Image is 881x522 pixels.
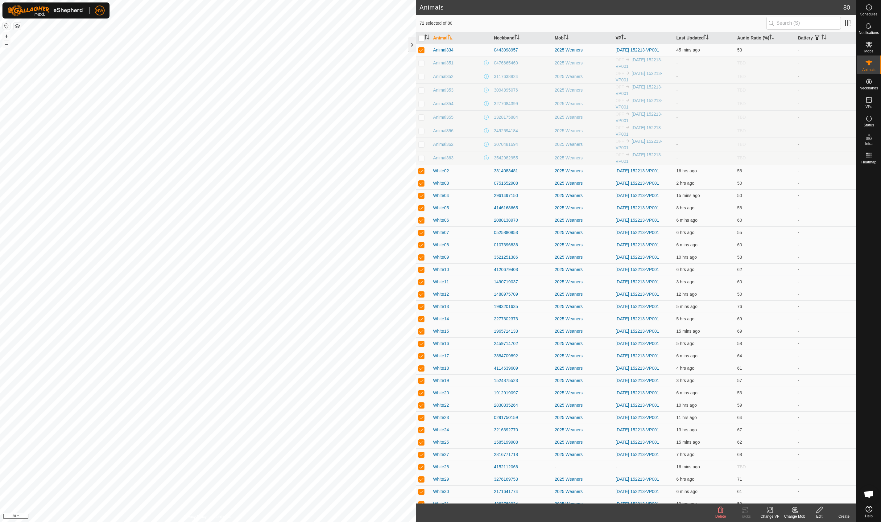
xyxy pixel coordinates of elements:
td: - [796,448,856,461]
span: 58 [737,341,742,346]
a: [DATE] 152213-VP001 [615,390,659,395]
td: - [796,337,856,350]
div: 1490719037 [494,279,550,285]
span: White16 [433,340,449,347]
p-sorticon: Activate to sort [564,35,569,40]
span: TBD [737,155,746,160]
div: 3492694184 [494,128,550,134]
span: 64 [737,353,742,358]
span: White04 [433,192,449,199]
span: 56 [737,205,742,210]
div: 2025 Weaners [555,60,610,66]
span: Notifications [859,31,879,35]
span: Delete [715,514,726,519]
input: Search (S) [766,17,841,30]
td: - [796,276,856,288]
a: [DATE] 152213-VP001 [615,292,659,297]
p-sorticon: Activate to sort [821,35,826,40]
td: - [796,263,856,276]
span: 3 Sept 2025, 5:11 pm [676,242,697,247]
div: 0476665460 [494,60,550,66]
td: - [796,56,856,70]
div: 2025 Weaners [555,73,610,80]
span: 61 [737,366,742,371]
img: to [625,84,630,89]
a: [DATE] 152213-VP001 [615,218,659,223]
div: 2025 Weaners [555,279,610,285]
div: 2025 Weaners [555,291,610,298]
span: OFF [615,112,624,117]
span: OFF [615,57,624,62]
div: 2025 Weaners [555,476,610,483]
a: [DATE] 152213-VP001 [615,415,659,420]
span: White24 [433,427,449,433]
span: White15 [433,328,449,335]
div: 4152112066 [494,464,550,470]
span: 80 [843,3,850,12]
a: [DATE] 152213-VP001 [615,440,659,445]
span: 76 [737,304,742,309]
span: Status [863,123,874,127]
span: White05 [433,205,449,211]
span: 3 Sept 2025, 2:32 pm [676,181,694,186]
td: - [796,313,856,325]
a: [DATE] 152213-VP001 [615,98,662,109]
span: TBD [737,115,746,120]
td: - [796,189,856,202]
div: 3542982955 [494,155,550,161]
span: OFF [615,84,624,89]
a: [DATE] 152213-VP001 [615,378,659,383]
span: 3 Sept 2025, 4:32 pm [676,47,700,52]
span: OFF [615,98,624,103]
img: to [625,71,630,76]
span: White11 [433,279,449,285]
div: 2025 Weaners [555,439,610,446]
span: TBD [737,128,746,133]
div: 2025 Weaners [555,47,610,53]
div: 2025 Weaners [555,217,610,224]
span: 60 [737,242,742,247]
div: 3276169753 [494,476,550,483]
span: 53 [737,47,742,52]
a: [DATE] 152213-VP001 [615,57,662,69]
td: - [796,44,856,56]
td: - [796,124,856,138]
span: Animals [862,68,875,72]
span: White22 [433,402,449,409]
td: - [796,362,856,374]
a: [DATE] 152213-VP001 [615,193,659,198]
td: - [796,138,856,151]
p-sorticon: Activate to sort [621,35,626,40]
span: 3 Sept 2025, 9:02 am [676,205,694,210]
span: - [676,74,678,79]
a: [DATE] 152213-VP001 [615,501,659,506]
span: OFF [615,71,624,76]
div: 0443098957 [494,47,550,53]
span: Animal356 [433,128,453,134]
div: 0751652908 [494,180,550,187]
a: [DATE] 152213-VP001 [615,477,659,482]
span: Help [865,514,873,518]
a: Open chat [860,485,878,504]
div: 2025 Weaners [555,414,610,421]
div: 2025 Weaners [555,180,610,187]
div: 0525880853 [494,229,550,236]
a: [DATE] 152213-VP001 [615,403,659,408]
span: 62 [737,267,742,272]
span: 50 [737,193,742,198]
p-sorticon: Activate to sort [424,35,429,40]
p-sorticon: Activate to sort [769,35,774,40]
div: 2025 Weaners [555,451,610,458]
div: 2025 Weaners [555,168,610,174]
div: 3884709892 [494,353,550,359]
td: - [796,300,856,313]
span: 72 selected of 80 [420,20,766,27]
span: Animal353 [433,87,453,93]
span: 3 Sept 2025, 5:12 pm [676,304,697,309]
span: 69 [737,316,742,321]
span: - [676,128,678,133]
div: 3216392770 [494,427,550,433]
td: - [796,202,856,214]
a: [DATE] 152213-VP001 [615,205,659,210]
span: 3 Sept 2025, 10:42 am [676,267,694,272]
